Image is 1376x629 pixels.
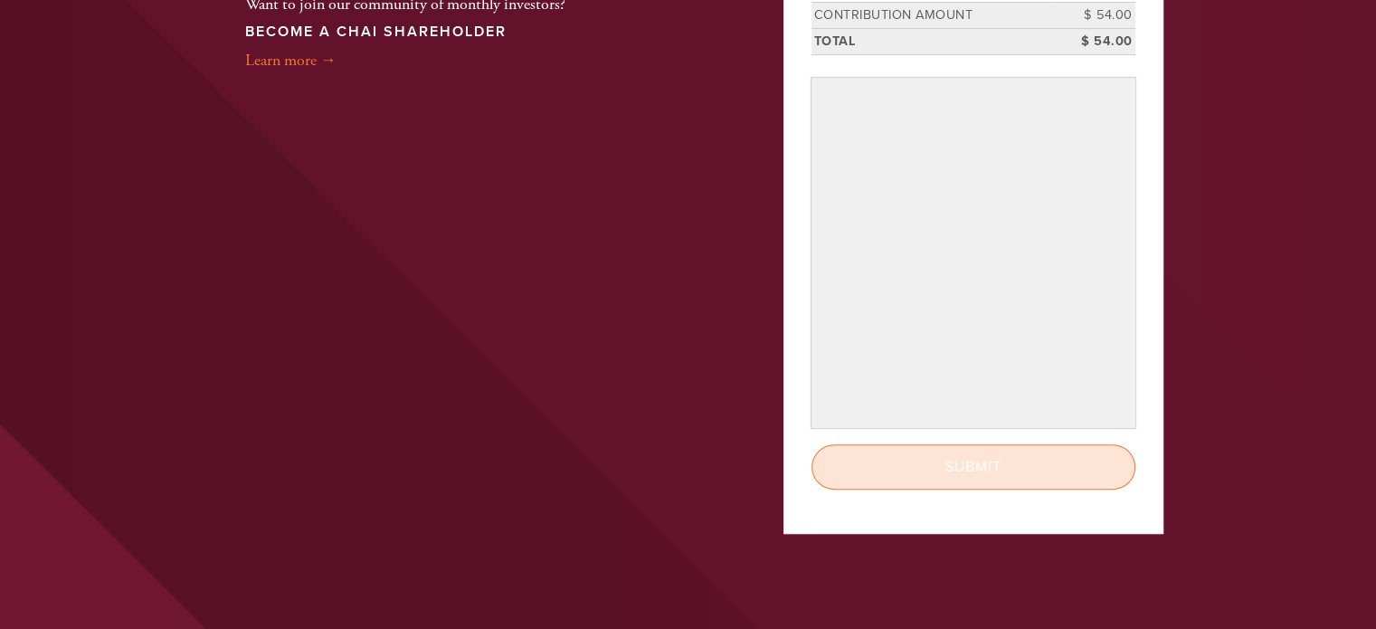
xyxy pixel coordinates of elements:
[245,50,337,71] a: Learn more →
[811,444,1135,490] input: Submit
[811,28,1054,54] td: Total
[1054,28,1135,54] td: $ 54.00
[815,81,1132,424] iframe: Secure payment input frame
[811,3,1054,29] td: Contribution Amount
[1054,3,1135,29] td: $ 54.00
[245,24,565,41] h3: BECOME A CHAI SHAREHOLDER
